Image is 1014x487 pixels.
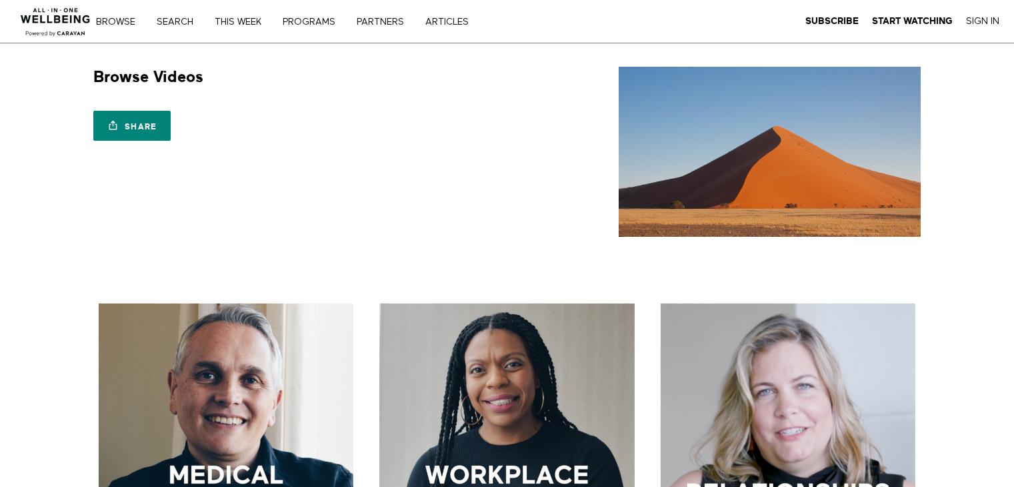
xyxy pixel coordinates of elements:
a: ARTICLES [421,17,483,27]
a: Share [93,111,171,141]
a: PROGRAMS [278,17,349,27]
a: Subscribe [805,15,859,27]
img: Browse Videos [619,67,921,237]
a: Browse [91,17,149,27]
a: THIS WEEK [210,17,275,27]
a: Search [152,17,207,27]
strong: Subscribe [805,16,859,26]
nav: Primary [105,15,496,28]
a: Start Watching [872,15,953,27]
a: Sign In [966,15,999,27]
a: PARTNERS [352,17,418,27]
h1: Browse Videos [93,67,203,87]
strong: Start Watching [872,16,953,26]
